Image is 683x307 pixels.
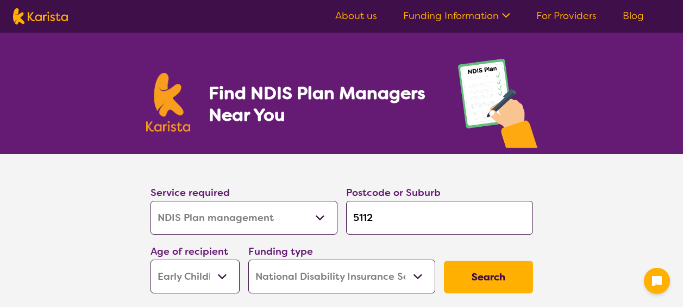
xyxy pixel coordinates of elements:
img: Karista logo [146,73,191,132]
a: About us [335,9,377,22]
label: Service required [151,186,230,199]
input: Type [346,201,533,235]
img: plan-management [458,59,537,154]
img: Karista logo [13,8,68,24]
a: For Providers [536,9,597,22]
button: Search [444,261,533,293]
h1: Find NDIS Plan Managers Near You [209,82,436,126]
label: Age of recipient [151,245,228,258]
label: Funding type [248,245,313,258]
label: Postcode or Suburb [346,186,441,199]
a: Funding Information [403,9,510,22]
a: Blog [623,9,644,22]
